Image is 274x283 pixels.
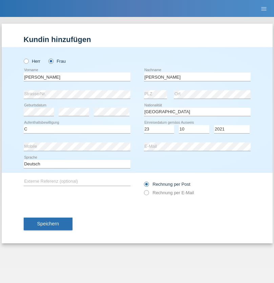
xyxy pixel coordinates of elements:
[260,5,267,12] i: menu
[24,59,28,63] input: Herr
[48,59,53,63] input: Frau
[257,6,271,11] a: menu
[144,182,190,187] label: Rechnung per Post
[37,221,59,226] span: Speichern
[144,190,194,195] label: Rechnung per E-Mail
[48,59,66,64] label: Frau
[144,190,148,199] input: Rechnung per E-Mail
[24,59,41,64] label: Herr
[144,182,148,190] input: Rechnung per Post
[24,218,72,230] button: Speichern
[24,35,251,44] h1: Kundin hinzufügen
